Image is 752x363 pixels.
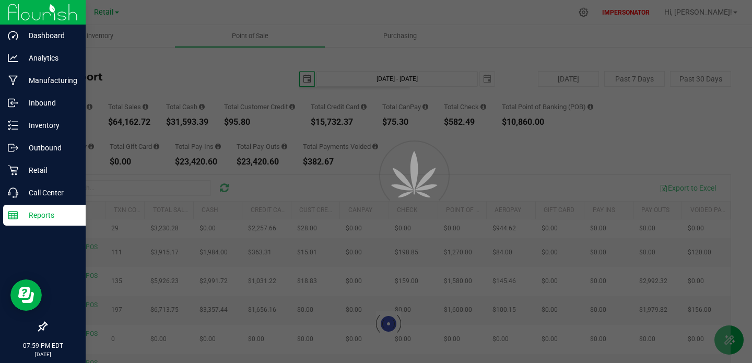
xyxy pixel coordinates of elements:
[18,186,81,199] p: Call Center
[18,119,81,132] p: Inventory
[18,52,81,64] p: Analytics
[8,53,18,63] inline-svg: Analytics
[8,120,18,131] inline-svg: Inventory
[18,97,81,109] p: Inbound
[18,209,81,221] p: Reports
[18,142,81,154] p: Outbound
[18,29,81,42] p: Dashboard
[18,164,81,177] p: Retail
[8,30,18,41] inline-svg: Dashboard
[5,350,81,358] p: [DATE]
[18,74,81,87] p: Manufacturing
[8,210,18,220] inline-svg: Reports
[8,165,18,175] inline-svg: Retail
[8,98,18,108] inline-svg: Inbound
[10,279,42,311] iframe: Resource center
[8,75,18,86] inline-svg: Manufacturing
[5,341,81,350] p: 07:59 PM EDT
[8,143,18,153] inline-svg: Outbound
[8,188,18,198] inline-svg: Call Center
